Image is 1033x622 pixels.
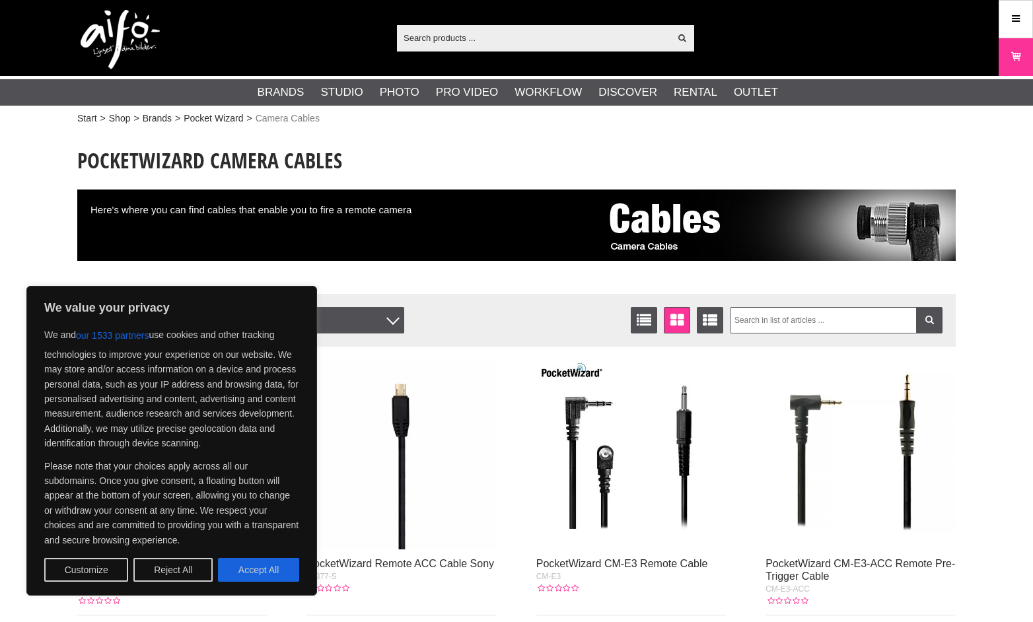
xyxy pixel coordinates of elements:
a: Pro Video [436,84,498,101]
span: > [246,112,252,125]
a: Brands [143,112,172,125]
a: Discover [598,84,657,101]
span: > [175,112,180,125]
div: We value your privacy [26,286,317,596]
a: PocketWizard CM-E3 Remote Cable [536,558,708,569]
h1: PocketWizard Camera Cables [77,146,956,175]
a: Studio [320,84,363,101]
a: PocketWizard Remote ACC Cable Sony [306,558,494,569]
button: Accept All [218,558,299,582]
a: Extended list [697,307,723,333]
a: Brands [258,84,304,101]
span: > [100,112,106,125]
input: Search products ... [397,28,670,48]
a: Pocket Wizard [184,112,243,125]
button: Reject All [133,558,213,582]
p: We value your privacy [44,300,299,316]
img: PocketWizard CM-E3-ACC Remote Pre-Trigger Cable [766,360,956,550]
a: Workflow [515,84,582,101]
a: Start [77,112,97,125]
button: Customize [44,558,128,582]
div: Customer rating: 0 [306,582,349,594]
a: Outlet [734,84,778,101]
div: Customer rating: 0 [536,582,579,594]
span: CM-E3 [536,572,561,581]
input: Search in list of articles ... [730,307,943,333]
div: Customer rating: 0 [77,595,120,607]
img: PocketWizard CM-E3 Remote Cable [536,360,727,550]
div: Here's where you can find cables that enable you to fire a remote camera [77,190,956,261]
a: Filter [916,307,943,333]
div: Customer rating: 0 [766,595,808,607]
a: Window [664,307,690,333]
img: logo.png [81,10,160,69]
p: Please note that your choices apply across all our subdomains. Once you give consent, a floating ... [44,459,299,547]
a: List [631,307,657,333]
img: PocketWizard Remote ACC Cable Sony [306,360,497,550]
p: We and use cookies and other tracking technologies to improve your experience on our website. We ... [44,324,299,451]
a: Shop [109,112,131,125]
span: CM-E3-ACC [766,584,810,594]
span: > [133,112,139,125]
a: PocketWizard CM-E3-ACC Remote Pre-Trigger Cable [766,558,955,582]
span: 13377-S [306,572,336,581]
button: our 1533 partners [76,324,149,347]
span: Camera Cables [256,112,320,125]
a: Rental [674,84,717,101]
a: Photo [380,84,419,101]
